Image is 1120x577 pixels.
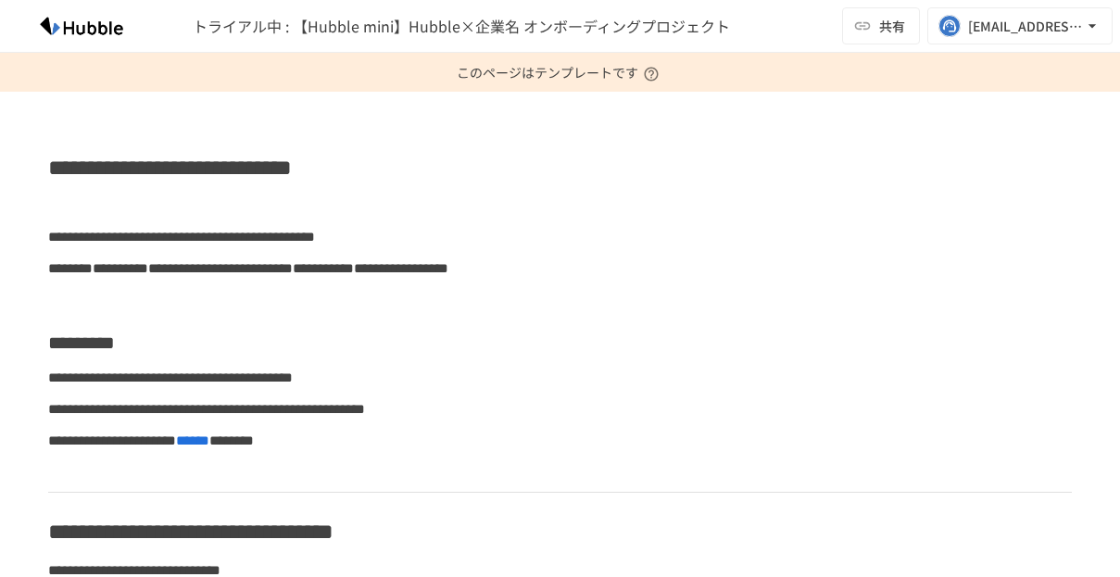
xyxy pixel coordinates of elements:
[968,15,1083,38] div: [EMAIL_ADDRESS][DOMAIN_NAME]
[927,7,1113,44] button: [EMAIL_ADDRESS][DOMAIN_NAME]
[842,7,920,44] button: 共有
[879,16,905,36] span: 共有
[457,53,664,92] p: このページはテンプレートです
[193,15,730,37] span: トライアル中 : 【Hubble mini】Hubble×企業名 オンボーディングプロジェクト
[22,11,141,41] img: HzDRNkGCf7KYO4GfwKnzITak6oVsp5RHeZBEM1dQFiQ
